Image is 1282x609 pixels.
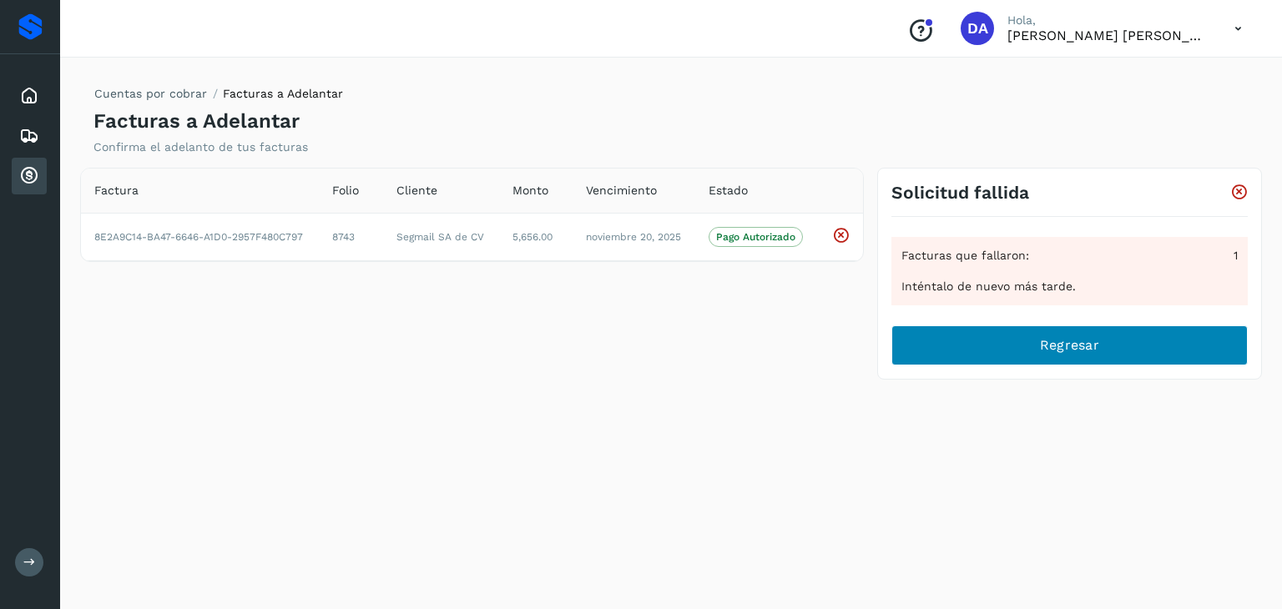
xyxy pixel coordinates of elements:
p: Confirma el adelanto de tus facturas [93,140,308,154]
span: Facturas a Adelantar [223,87,343,100]
h4: Facturas a Adelantar [93,109,300,133]
span: 1 [1234,247,1238,264]
nav: breadcrumb [93,85,343,109]
span: Vencimiento [586,182,657,199]
td: 8E2A9C14-BA47-6646-A1D0-2957F480C797 [81,213,319,260]
span: 5,656.00 [512,231,553,243]
div: Facturas que fallaron: [901,247,1238,264]
span: Folio [332,182,359,199]
div: Embarques [12,118,47,154]
p: Hola, [1007,13,1208,28]
div: Cuentas por cobrar [12,158,47,194]
div: Inténtalo de nuevo más tarde. [901,278,1238,295]
a: Cuentas por cobrar [94,87,207,100]
p: DIANA ARGELIA RUIZ CORTES [1007,28,1208,43]
span: Monto [512,182,548,199]
span: Factura [94,182,139,199]
span: noviembre 20, 2025 [586,231,681,243]
span: Estado [709,182,748,199]
td: 8743 [319,213,383,260]
h3: Solicitud fallida [891,182,1029,203]
td: Segmail SA de CV [383,213,499,260]
span: Regresar [1040,336,1099,355]
p: Pago Autorizado [716,231,795,243]
button: Regresar [891,325,1248,365]
span: Cliente [396,182,437,199]
div: Inicio [12,78,47,114]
